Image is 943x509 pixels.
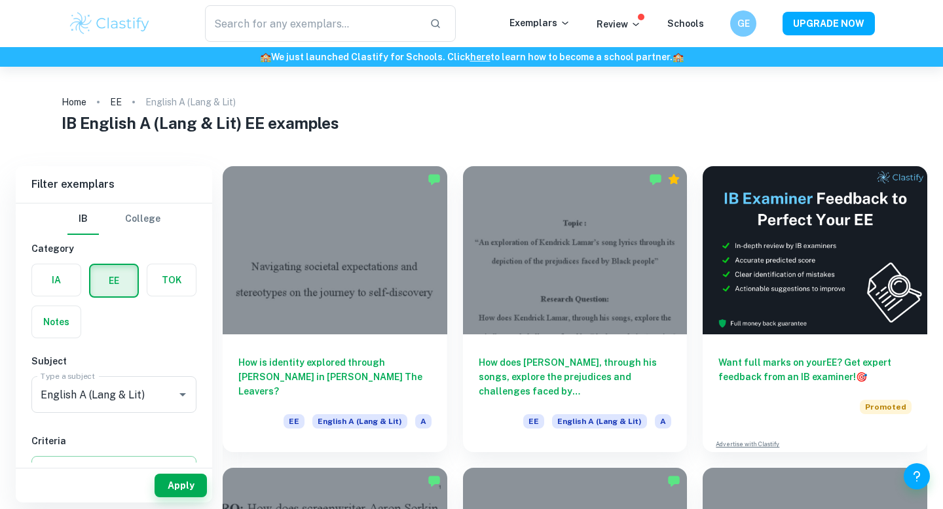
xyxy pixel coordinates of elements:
button: UPGRADE NOW [783,12,875,35]
button: Notes [32,306,81,338]
div: Filter type choice [67,203,160,235]
span: A [415,414,432,429]
span: Promoted [860,400,912,414]
img: Clastify logo [68,10,151,37]
button: IB [67,203,99,235]
p: Review [597,17,641,31]
img: Marked [667,474,680,487]
a: Advertise with Clastify [716,440,779,449]
a: How does [PERSON_NAME], through his songs, explore the prejudices and challenges faced by [DEMOGR... [463,166,688,452]
p: English A (Lang & Lit) [145,95,236,109]
h6: Want full marks on your EE ? Get expert feedback from an IB examiner! [718,355,912,384]
button: EE [90,265,138,296]
h6: We just launched Clastify for Schools. Click to learn how to become a school partner. [3,50,940,64]
span: 🏫 [673,52,684,62]
span: 🏫 [260,52,271,62]
a: Home [62,93,86,111]
input: Search for any exemplars... [205,5,419,42]
h6: How does [PERSON_NAME], through his songs, explore the prejudices and challenges faced by [DEMOGR... [479,355,672,398]
label: Type a subject [41,370,95,381]
button: IA [32,264,81,296]
div: Premium [667,173,680,186]
a: here [470,52,490,62]
a: EE [110,93,122,111]
span: 🎯 [856,372,867,382]
h6: Criteria [31,434,196,448]
button: College [125,203,160,235]
span: EE [523,414,544,429]
img: Marked [428,474,441,487]
span: A [655,414,671,429]
a: Want full marks on yourEE? Get expert feedback from an IB examiner!PromotedAdvertise with Clastify [703,166,927,452]
span: EE [284,414,305,429]
button: Select [31,456,196,480]
h6: GE [736,16,751,31]
span: English A (Lang & Lit) [312,414,407,429]
a: Schools [667,18,704,29]
span: English A (Lang & Lit) [552,414,647,429]
h6: Category [31,241,196,256]
button: GE [730,10,756,37]
h1: IB English A (Lang & Lit) EE examples [62,111,882,135]
h6: Filter exemplars [16,166,212,203]
h6: How is identity explored through [PERSON_NAME] in [PERSON_NAME] The Leavers? [238,355,432,398]
img: Marked [649,173,662,186]
button: Apply [155,474,207,497]
a: How is identity explored through [PERSON_NAME] in [PERSON_NAME] The Leavers?EEEnglish A (Lang & L... [223,166,447,452]
button: Help and Feedback [904,463,930,489]
img: Marked [428,173,441,186]
h6: Subject [31,354,196,368]
p: Exemplars [509,16,570,30]
img: Thumbnail [703,166,927,334]
button: Open [174,385,192,404]
button: TOK [147,264,196,296]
